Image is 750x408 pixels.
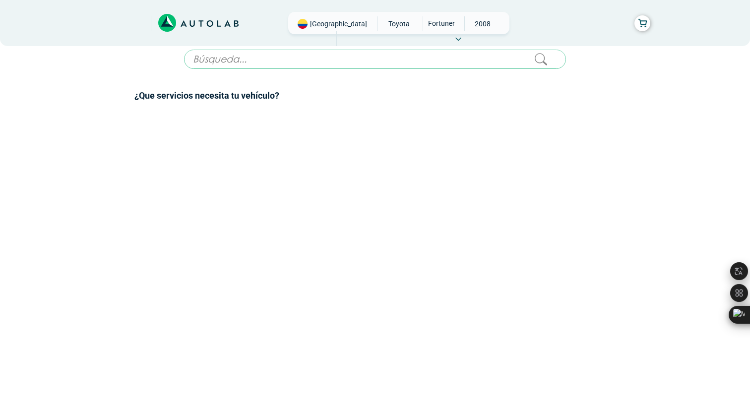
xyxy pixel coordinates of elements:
span: 2008 [465,16,500,31]
span: TOYOTA [381,16,417,31]
input: Búsqueda... [184,50,566,69]
span: FORTUNER [423,16,458,30]
span: [GEOGRAPHIC_DATA] [310,19,367,29]
img: Flag of COLOMBIA [298,19,308,29]
h2: ¿Que servicios necesita tu vehículo? [134,89,616,102]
